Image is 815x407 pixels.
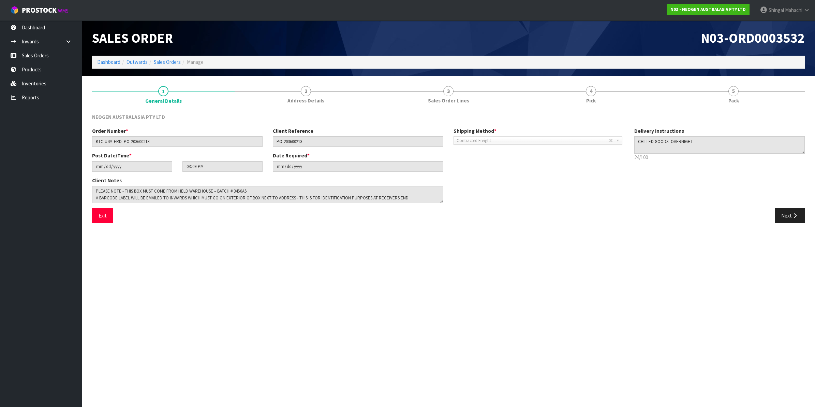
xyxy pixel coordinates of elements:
[92,114,165,120] span: NEOGEN AUSTRALASIA PTY LTD
[92,108,805,228] span: General Details
[154,59,181,65] a: Sales Orders
[454,127,497,135] label: Shipping Method
[443,86,454,96] span: 3
[273,152,310,159] label: Date Required
[92,127,128,135] label: Order Number
[586,86,596,96] span: 4
[10,6,19,14] img: cube-alt.png
[428,97,469,104] span: Sales Order Lines
[634,127,684,135] label: Delivery Instructions
[634,154,805,161] p: 24/100
[301,86,311,96] span: 2
[775,208,805,223] button: Next
[145,97,182,104] span: General Details
[457,137,609,145] span: Contracted Freight
[158,86,168,96] span: 1
[92,208,113,223] button: Exit
[97,59,120,65] a: Dashboard
[273,136,443,147] input: Client Reference
[92,29,173,46] span: Sales Order
[728,97,739,104] span: Pack
[769,7,784,13] span: Shingai
[586,97,596,104] span: Pick
[273,127,313,135] label: Client Reference
[728,86,739,96] span: 5
[58,8,69,14] small: WMS
[92,177,122,184] label: Client Notes
[92,136,263,147] input: Order Number
[127,59,148,65] a: Outwards
[187,59,204,65] span: Manage
[785,7,802,13] span: Mahachi
[287,97,324,104] span: Address Details
[22,6,57,15] span: ProStock
[92,152,132,159] label: Post Date/Time
[701,29,805,46] span: N03-ORD0003532
[670,6,746,12] strong: N03 - NEOGEN AUSTRALASIA PTY LTD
